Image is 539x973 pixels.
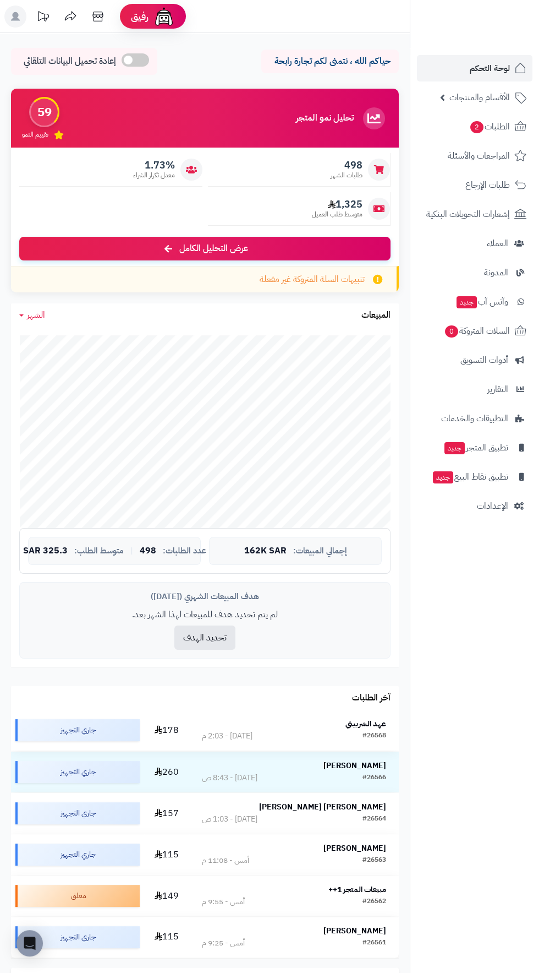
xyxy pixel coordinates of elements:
span: إجمالي المبيعات: [293,546,347,556]
a: المراجعات والأسئلة [417,143,532,169]
a: تطبيق المتجرجديد [417,434,532,461]
a: التقارير [417,376,532,403]
div: جاري التجهيز [15,802,140,824]
div: هدف المبيعات الشهري ([DATE]) [28,591,382,602]
a: المدونة [417,259,532,286]
span: إعادة تحميل البيانات التلقائي [24,55,116,68]
strong: [PERSON_NAME] [PERSON_NAME] [259,801,386,813]
span: تطبيق المتجر [443,440,508,455]
strong: مبيعات المتجر 1++ [328,884,386,895]
span: أدوات التسويق [460,352,508,368]
td: 157 [144,793,189,834]
span: 1,325 [312,198,362,210]
span: طلبات الشهر [331,171,362,180]
div: جاري التجهيز [15,926,140,948]
div: [DATE] - 2:03 م [202,731,252,742]
span: 1.73% [133,159,175,171]
span: العملاء [487,236,508,251]
span: رفيق [131,10,148,23]
span: الإعدادات [477,498,508,514]
a: طلبات الإرجاع [417,172,532,198]
a: العملاء [417,230,532,257]
p: حياكم الله ، نتمنى لكم تجارة رابحة [269,55,391,68]
div: Open Intercom Messenger [16,930,43,956]
div: جاري التجهيز [15,719,140,741]
span: إشعارات التحويلات البنكية [426,206,510,222]
span: عدد الطلبات: [163,546,206,556]
div: #26564 [362,814,386,825]
span: 498 [140,546,156,556]
a: تطبيق نقاط البيعجديد [417,464,532,490]
span: تنبيهات السلة المتروكة غير مفعلة [260,273,365,286]
span: الأقسام والمنتجات [449,90,510,105]
div: جاري التجهيز [15,844,140,866]
a: الإعدادات [417,493,532,519]
img: logo-2.png [464,27,529,50]
div: #26568 [362,731,386,742]
span: السلات المتروكة [444,323,510,339]
span: الشهر [27,308,45,322]
td: 260 [144,752,189,792]
span: المدونة [484,265,508,280]
span: 498 [331,159,362,171]
strong: [PERSON_NAME] [323,760,386,771]
td: 178 [144,710,189,751]
div: أمس - 9:25 م [202,938,245,949]
span: وآتس آب [455,294,508,309]
div: #26563 [362,855,386,866]
span: 2 [470,121,483,133]
span: | [130,547,133,555]
span: معدل تكرار الشراء [133,171,175,180]
a: وآتس آبجديد [417,289,532,315]
a: إشعارات التحويلات البنكية [417,201,532,227]
strong: [PERSON_NAME] [323,925,386,937]
button: تحديد الهدف [174,626,235,650]
a: عرض التحليل الكامل [19,237,391,260]
span: متوسط طلب العميل [312,210,362,219]
p: لم يتم تحديد هدف للمبيعات لهذا الشهر بعد. [28,608,382,621]
a: الطلبات2 [417,113,532,140]
div: [DATE] - 8:43 ص [202,773,257,784]
a: السلات المتروكة0 [417,318,532,344]
h3: تحليل نمو المتجر [296,113,354,123]
div: [DATE] - 1:03 ص [202,814,257,825]
div: أمس - 9:55 م [202,896,245,907]
div: جاري التجهيز [15,761,140,783]
span: التقارير [487,382,508,397]
span: طلبات الإرجاع [465,177,510,193]
span: 162K SAR [244,546,287,556]
strong: عهد الشربيني [345,718,386,730]
td: 115 [144,917,189,958]
span: 0 [445,325,458,338]
a: تحديثات المنصة [29,6,57,30]
a: التطبيقات والخدمات [417,405,532,432]
a: الشهر [19,309,45,322]
span: تقييم النمو [22,130,48,139]
div: معلق [15,885,140,907]
td: 115 [144,834,189,875]
div: #26566 [362,773,386,784]
span: جديد [457,296,477,308]
td: 149 [144,876,189,916]
span: متوسط الطلب: [74,546,124,556]
a: أدوات التسويق [417,347,532,373]
div: #26561 [362,938,386,949]
span: المراجعات والأسئلة [448,148,510,164]
div: #26562 [362,896,386,907]
span: عرض التحليل الكامل [179,242,248,255]
span: جديد [433,471,453,483]
h3: آخر الطلبات [352,693,391,703]
a: لوحة التحكم [417,55,532,81]
strong: [PERSON_NAME] [323,842,386,854]
span: لوحة التحكم [470,61,510,76]
span: جديد [444,442,465,454]
span: تطبيق نقاط البيع [432,469,508,485]
span: 325.3 SAR [23,546,68,556]
h3: المبيعات [361,311,391,320]
span: الطلبات [469,119,510,134]
div: أمس - 11:08 م [202,855,249,866]
img: ai-face.png [153,6,175,28]
span: التطبيقات والخدمات [441,411,508,426]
